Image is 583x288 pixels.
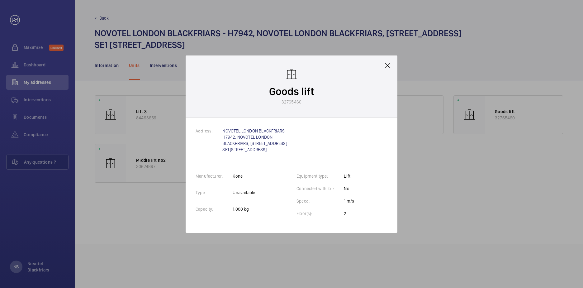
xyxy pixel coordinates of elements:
[296,186,344,191] label: Connected with IoT:
[269,84,314,99] p: Goods lift
[285,68,298,80] img: elevator.svg
[344,173,354,179] p: Lift
[196,190,215,195] label: Type
[296,174,338,179] label: Equipment type:
[296,199,320,204] label: Speed:
[222,128,287,152] a: NOVOTEL LONDON BLACKFRIARS H7942, NOVOTEL LONDON BLACKFRIARS, [STREET_ADDRESS] SE1 [STREET_ADDRESS]
[196,207,223,212] label: Capacity:
[344,210,354,217] p: 2
[344,185,354,192] p: No
[233,173,255,179] p: Kone
[233,190,255,196] p: Unavailable
[196,128,222,133] label: Address:
[344,198,354,204] p: 1 m/s
[282,99,301,105] p: 32765460
[196,174,233,179] label: Manufacturer:
[233,206,255,212] p: 1,000 kg
[296,211,322,216] label: Floor(s):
